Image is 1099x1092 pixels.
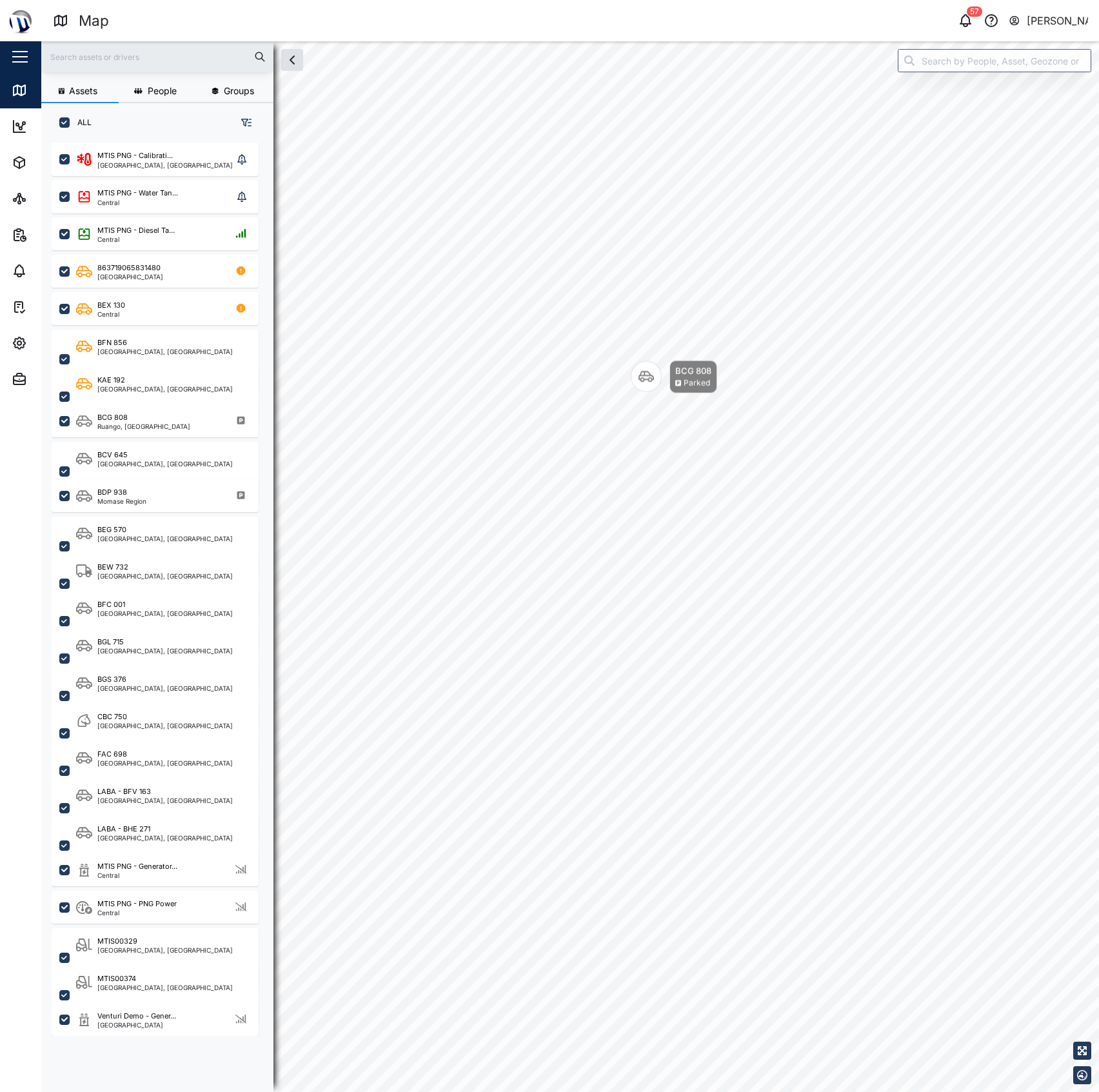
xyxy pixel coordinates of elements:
[898,49,1091,72] input: Search by People, Asset, Geozone or Place
[97,311,125,317] div: Central
[97,861,177,872] div: MTIS PNG - Generator...
[97,273,163,280] div: [GEOGRAPHIC_DATA]
[97,535,233,542] div: [GEOGRAPHIC_DATA], [GEOGRAPHIC_DATA]
[97,685,233,691] div: [GEOGRAPHIC_DATA], [GEOGRAPHIC_DATA]
[97,711,127,722] div: CBC 750
[97,412,128,423] div: BCG 808
[97,898,177,909] div: MTIS PNG - PNG Power
[1008,12,1089,30] button: [PERSON_NAME]
[97,797,233,804] div: [GEOGRAPHIC_DATA], [GEOGRAPHIC_DATA]
[97,573,233,579] div: [GEOGRAPHIC_DATA], [GEOGRAPHIC_DATA]
[97,188,178,199] div: MTIS PNG - Water Tan...
[675,364,711,377] div: BCG 808
[34,83,63,97] div: Map
[6,6,35,35] img: Main Logo
[97,423,190,430] div: Ruango, [GEOGRAPHIC_DATA]
[967,6,982,17] div: 57
[97,674,126,685] div: BGS 376
[97,348,233,355] div: [GEOGRAPHIC_DATA], [GEOGRAPHIC_DATA]
[97,375,125,386] div: KAE 192
[97,1011,176,1022] div: Venturi Demo - Gener...
[97,824,150,835] div: LABA - BHE 271
[97,450,128,461] div: BCV 645
[97,610,233,617] div: [GEOGRAPHIC_DATA], [GEOGRAPHIC_DATA]
[97,263,161,273] div: 863719065831480
[684,377,710,390] div: Parked
[41,41,1099,1092] canvas: Map
[34,155,74,170] div: Assets
[97,909,177,916] div: Central
[97,749,127,760] div: FAC 698
[97,461,233,467] div: [GEOGRAPHIC_DATA], [GEOGRAPHIC_DATA]
[34,372,72,386] div: Admin
[148,86,177,95] span: People
[97,599,125,610] div: BFC 001
[52,138,273,1082] div: grid
[97,562,128,573] div: BEW 732
[97,722,233,729] div: [GEOGRAPHIC_DATA], [GEOGRAPHIC_DATA]
[34,119,92,134] div: Dashboard
[97,162,233,168] div: [GEOGRAPHIC_DATA], [GEOGRAPHIC_DATA]
[97,947,233,953] div: [GEOGRAPHIC_DATA], [GEOGRAPHIC_DATA]
[97,300,125,311] div: BEX 130
[97,150,173,161] div: MTIS PNG - Calibrati...
[34,228,77,242] div: Reports
[631,361,717,393] div: Map marker
[97,1022,176,1028] div: [GEOGRAPHIC_DATA]
[1027,13,1089,29] div: [PERSON_NAME]
[97,648,233,654] div: [GEOGRAPHIC_DATA], [GEOGRAPHIC_DATA]
[97,386,233,392] div: [GEOGRAPHIC_DATA], [GEOGRAPHIC_DATA]
[97,199,178,206] div: Central
[97,637,124,648] div: BGL 715
[49,47,266,66] input: Search assets or drivers
[34,300,69,314] div: Tasks
[97,786,151,797] div: LABA - BFV 163
[97,337,127,348] div: BFN 856
[34,264,74,278] div: Alarms
[97,835,233,841] div: [GEOGRAPHIC_DATA], [GEOGRAPHIC_DATA]
[97,984,233,991] div: [GEOGRAPHIC_DATA], [GEOGRAPHIC_DATA]
[34,336,79,350] div: Settings
[34,192,64,206] div: Sites
[97,236,175,243] div: Central
[70,117,92,128] label: ALL
[97,872,177,879] div: Central
[79,10,109,32] div: Map
[97,487,127,498] div: BDP 938
[69,86,97,95] span: Assets
[97,524,126,535] div: BEG 570
[97,973,136,984] div: MTIS00374
[97,498,146,504] div: Momase Region
[97,225,175,236] div: MTIS PNG - Diesel Ta...
[224,86,254,95] span: Groups
[97,936,137,947] div: MTIS00329
[97,760,233,766] div: [GEOGRAPHIC_DATA], [GEOGRAPHIC_DATA]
